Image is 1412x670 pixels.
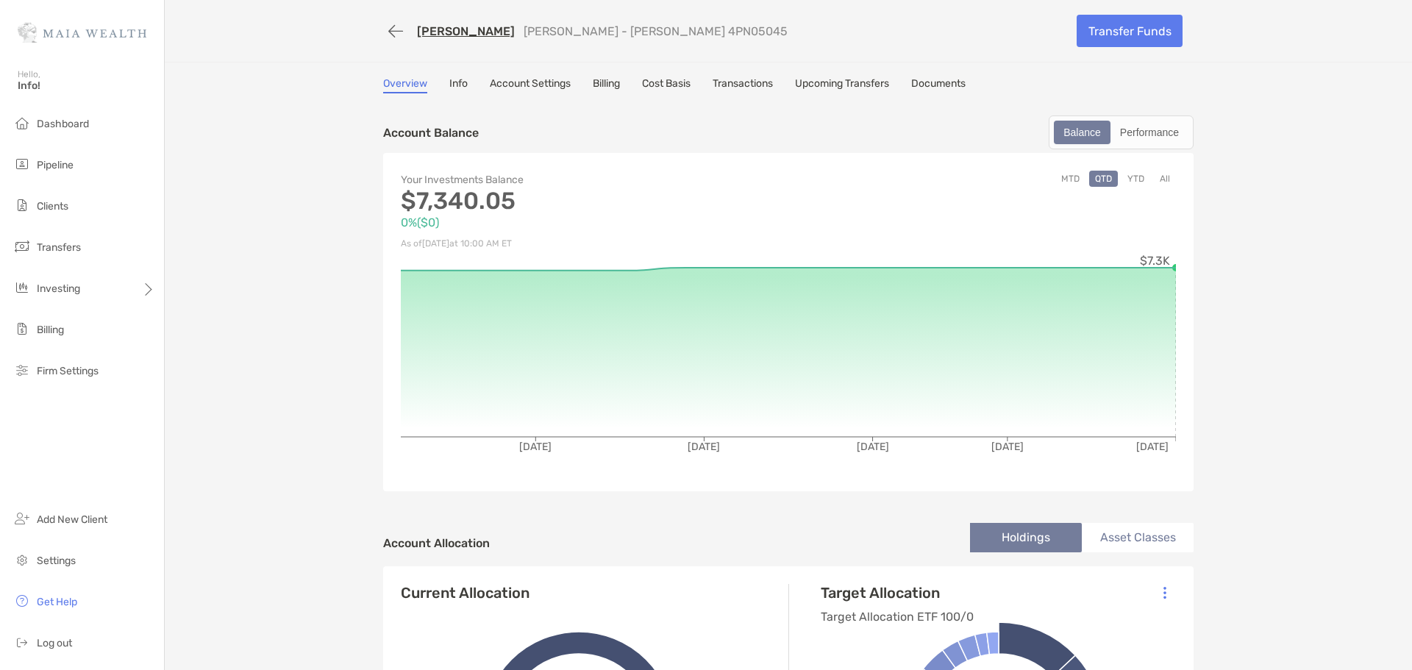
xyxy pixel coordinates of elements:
[911,77,966,93] a: Documents
[37,365,99,377] span: Firm Settings
[37,159,74,171] span: Pipeline
[13,592,31,610] img: get-help icon
[37,513,107,526] span: Add New Client
[991,441,1024,453] tspan: [DATE]
[13,633,31,651] img: logout icon
[37,555,76,567] span: Settings
[1089,171,1118,187] button: QTD
[401,584,529,602] h4: Current Allocation
[417,24,515,38] a: [PERSON_NAME]
[37,241,81,254] span: Transfers
[37,200,68,213] span: Clients
[13,361,31,379] img: firm-settings icon
[1055,171,1085,187] button: MTD
[401,171,788,189] p: Your Investments Balance
[13,238,31,255] img: transfers icon
[13,320,31,338] img: billing icon
[1163,586,1166,599] img: Icon List Menu
[593,77,620,93] a: Billing
[13,196,31,214] img: clients icon
[401,213,788,232] p: 0% ( $0 )
[18,79,155,92] span: Info!
[449,77,468,93] a: Info
[13,279,31,296] img: investing icon
[13,155,31,173] img: pipeline icon
[857,441,889,453] tspan: [DATE]
[13,551,31,569] img: settings icon
[713,77,773,93] a: Transactions
[642,77,691,93] a: Cost Basis
[383,124,479,142] p: Account Balance
[1077,15,1183,47] a: Transfer Funds
[524,24,788,38] p: [PERSON_NAME] - [PERSON_NAME] 4PN05045
[37,324,64,336] span: Billing
[1112,122,1187,143] div: Performance
[37,637,72,649] span: Log out
[821,607,974,626] p: Target Allocation ETF 100/0
[13,114,31,132] img: dashboard icon
[1049,115,1194,149] div: segmented control
[519,441,552,453] tspan: [DATE]
[1122,171,1150,187] button: YTD
[1154,171,1176,187] button: All
[37,118,89,130] span: Dashboard
[795,77,889,93] a: Upcoming Transfers
[1136,441,1169,453] tspan: [DATE]
[13,510,31,527] img: add_new_client icon
[1055,122,1109,143] div: Balance
[37,282,80,295] span: Investing
[1140,254,1170,268] tspan: $7.3K
[1082,523,1194,552] li: Asset Classes
[383,536,490,550] h4: Account Allocation
[37,596,77,608] span: Get Help
[821,584,974,602] h4: Target Allocation
[688,441,720,453] tspan: [DATE]
[490,77,571,93] a: Account Settings
[401,192,788,210] p: $7,340.05
[401,235,788,253] p: As of [DATE] at 10:00 AM ET
[18,6,146,59] img: Zoe Logo
[383,77,427,93] a: Overview
[970,523,1082,552] li: Holdings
